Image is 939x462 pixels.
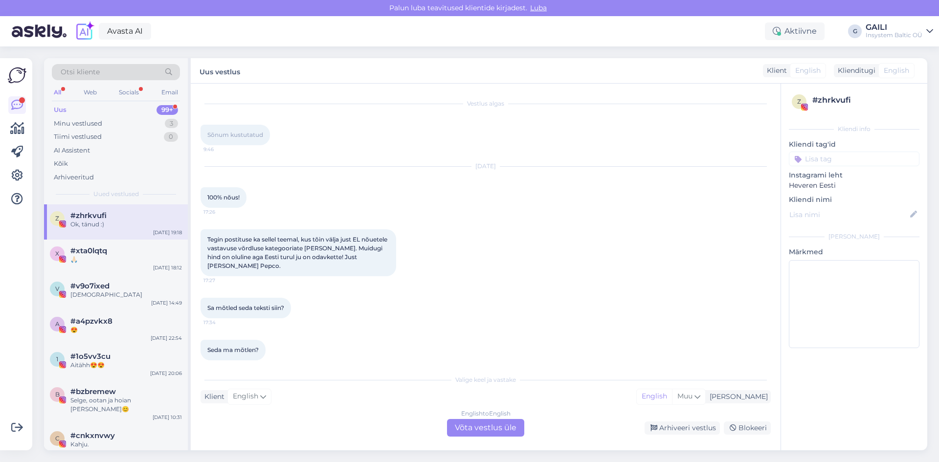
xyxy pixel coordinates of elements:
[70,290,182,299] div: [DEMOGRAPHIC_DATA]
[151,299,182,307] div: [DATE] 14:49
[70,246,107,255] span: #xta0lqtq
[70,387,116,396] span: #bzbremew
[70,396,182,414] div: Selge, ootan ja hoian [PERSON_NAME]😊
[866,31,922,39] div: Insystem Baltic OÜ
[159,86,180,99] div: Email
[203,319,240,326] span: 17:34
[54,132,102,142] div: Tiimi vestlused
[207,346,259,353] span: Seda ma mõtlen?
[70,211,107,220] span: #zhrkvufi
[789,209,908,220] input: Lisa nimi
[82,86,99,99] div: Web
[165,119,178,129] div: 3
[70,326,182,334] div: 😍
[201,392,224,402] div: Klient
[789,125,919,133] div: Kliendi info
[201,99,771,108] div: Vestlus algas
[99,23,151,40] a: Avasta AI
[153,414,182,421] div: [DATE] 10:31
[789,195,919,205] p: Kliendi nimi
[55,391,60,398] span: b
[164,132,178,142] div: 0
[207,304,284,311] span: Sa mõtled seda teksti siin?
[70,361,182,370] div: Aitähh😍😍
[70,431,115,440] span: #cnkxnvwy
[866,23,933,39] a: GAILIInsystem Baltic OÜ
[117,86,141,99] div: Socials
[765,22,825,40] div: Aktiivne
[55,320,60,328] span: a
[55,285,59,292] span: v
[201,375,771,384] div: Valige keel ja vastake
[70,255,182,264] div: 🙏🏻
[70,352,111,361] span: #1o5vv3cu
[848,24,862,38] div: G
[55,435,60,442] span: c
[61,67,100,77] span: Otsi kliente
[150,370,182,377] div: [DATE] 20:06
[153,229,182,236] div: [DATE] 19:18
[156,105,178,115] div: 99+
[207,236,389,269] span: Tegin postituse ka sellel teemal, kus tõin välja just EL nõuetele vastavuse võrdluse kategooriate...
[789,152,919,166] input: Lisa tag
[203,146,240,153] span: 9:46
[70,317,112,326] span: #a4pzvkx8
[527,3,550,12] span: Luba
[795,66,821,76] span: English
[93,190,139,198] span: Uued vestlused
[797,98,801,105] span: z
[203,208,240,216] span: 17:26
[789,170,919,180] p: Instagrami leht
[74,21,95,42] img: explore-ai
[52,86,63,99] div: All
[55,215,59,222] span: z
[54,119,102,129] div: Minu vestlused
[70,282,110,290] span: #v9o7ixed
[8,66,26,85] img: Askly Logo
[789,180,919,191] p: Heveren Eesti
[54,105,67,115] div: Uus
[151,334,182,342] div: [DATE] 22:54
[152,449,182,456] div: [DATE] 14:38
[200,64,240,77] label: Uus vestlus
[233,391,258,402] span: English
[70,220,182,229] div: Ok, tänud :)
[153,264,182,271] div: [DATE] 18:12
[201,162,771,171] div: [DATE]
[70,440,182,449] div: Kahju.
[55,250,59,257] span: x
[789,232,919,241] div: [PERSON_NAME]
[789,247,919,257] p: Märkmed
[884,66,909,76] span: English
[645,421,720,435] div: Arhiveeri vestlus
[706,392,768,402] div: [PERSON_NAME]
[447,419,524,437] div: Võta vestlus üle
[812,94,917,106] div: # zhrkvufi
[461,409,511,418] div: English to English
[54,173,94,182] div: Arhiveeritud
[203,277,240,284] span: 17:27
[56,355,58,363] span: 1
[54,146,90,155] div: AI Assistent
[724,421,771,435] div: Blokeeri
[54,159,68,169] div: Kõik
[763,66,787,76] div: Klient
[207,194,240,201] span: 100% nõus!
[677,392,693,400] span: Muu
[207,131,263,138] span: Sõnum kustutatud
[834,66,875,76] div: Klienditugi
[637,389,672,404] div: English
[789,139,919,150] p: Kliendi tag'id
[866,23,922,31] div: GAILI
